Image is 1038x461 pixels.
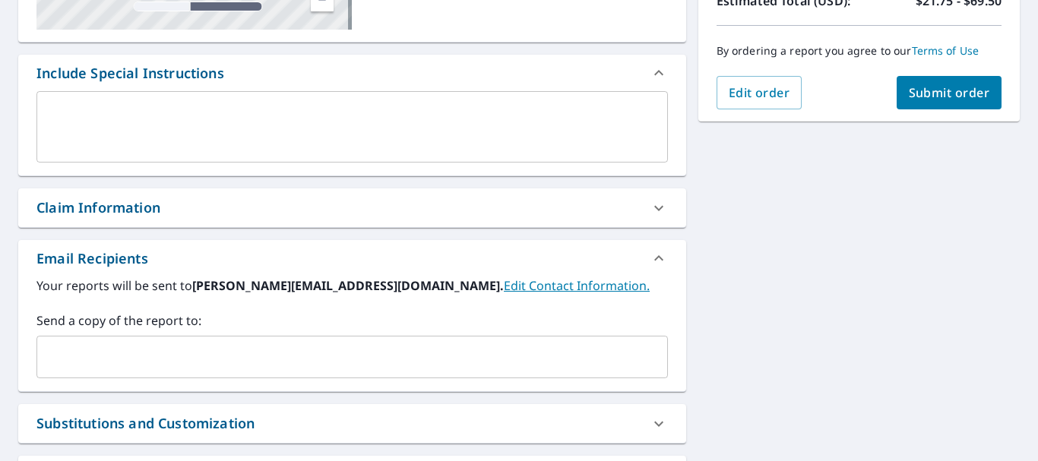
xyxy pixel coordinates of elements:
[36,197,160,218] div: Claim Information
[36,63,224,84] div: Include Special Instructions
[912,43,979,58] a: Terms of Use
[192,277,504,294] b: [PERSON_NAME][EMAIL_ADDRESS][DOMAIN_NAME].
[36,276,668,295] label: Your reports will be sent to
[36,311,668,330] label: Send a copy of the report to:
[729,84,790,101] span: Edit order
[717,44,1002,58] p: By ordering a report you agree to our
[18,188,686,227] div: Claim Information
[18,55,686,91] div: Include Special Instructions
[909,84,990,101] span: Submit order
[36,248,148,269] div: Email Recipients
[717,76,802,109] button: Edit order
[18,240,686,276] div: Email Recipients
[897,76,1002,109] button: Submit order
[36,413,255,434] div: Substitutions and Customization
[18,404,686,443] div: Substitutions and Customization
[504,277,650,294] a: EditContactInfo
